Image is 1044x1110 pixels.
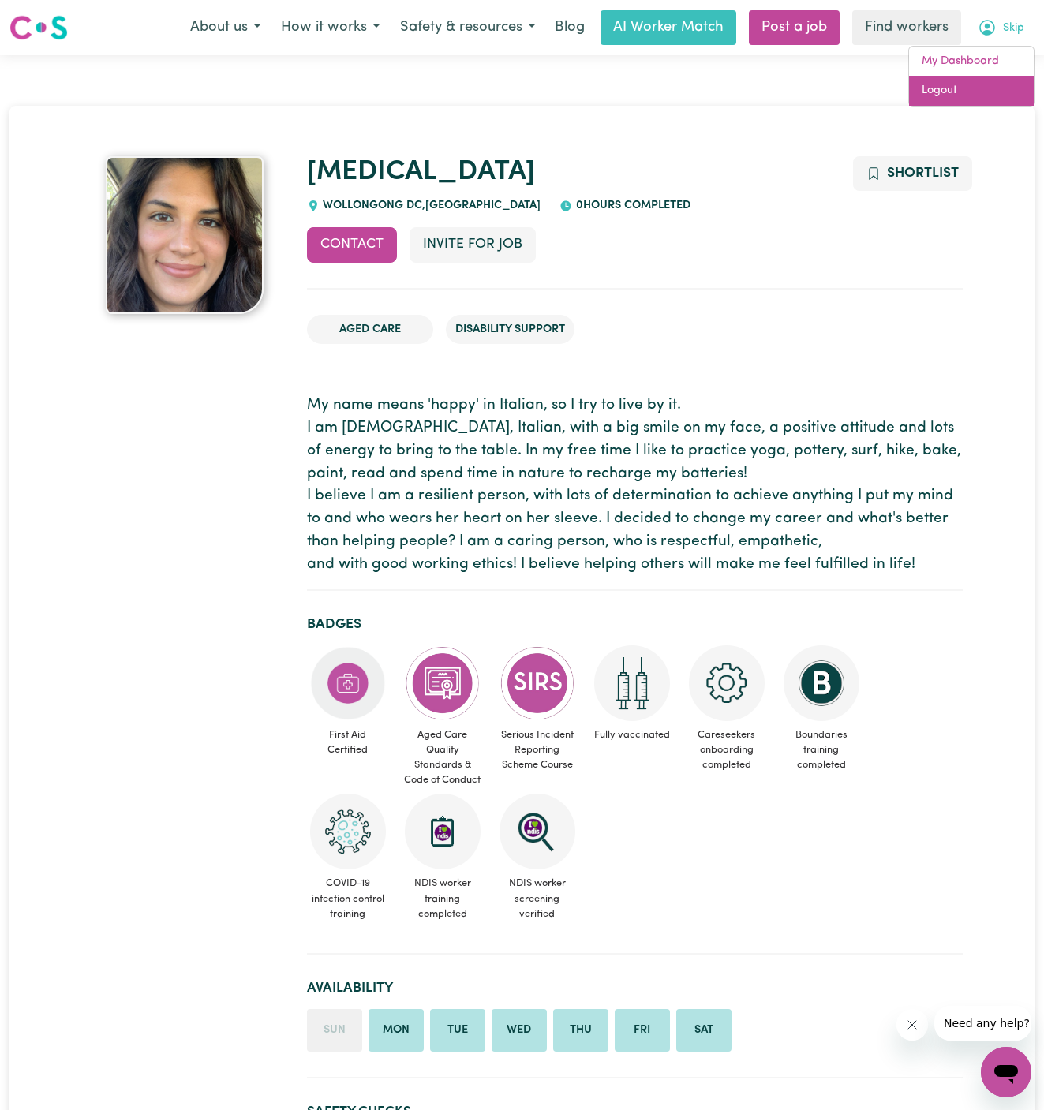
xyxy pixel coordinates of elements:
[82,156,288,314] a: Allegra 's profile picture'
[909,76,1034,106] a: Logout
[784,645,859,721] img: CS Academy: Boundaries in care and support work course completed
[967,11,1035,44] button: My Account
[909,47,1034,77] a: My Dashboard
[686,721,768,779] span: Careseekers onboarding completed
[492,1009,547,1052] li: Available on Wednesday
[908,46,1035,107] div: My Account
[9,9,68,46] a: Careseekers logo
[981,1047,1031,1097] iframe: Button to launch messaging window
[780,721,863,779] span: Boundaries training completed
[307,721,389,764] span: First Aid Certified
[553,1009,608,1052] li: Available on Thursday
[405,645,481,721] img: CS Academy: Aged Care Quality Standards & Code of Conduct course completed
[106,156,264,314] img: Allegra
[320,200,541,211] span: WOLLONGONG DC , [GEOGRAPHIC_DATA]
[689,645,765,721] img: CS Academy: Careseekers Onboarding course completed
[896,1009,928,1041] iframe: Close message
[307,159,535,186] a: [MEDICAL_DATA]
[676,1009,732,1052] li: Available on Saturday
[410,227,536,262] button: Invite for Job
[594,645,670,721] img: Care and support worker has received 2 doses of COVID-19 vaccine
[310,794,386,869] img: CS Academy: COVID-19 Infection Control Training course completed
[307,394,963,576] p: My name means 'happy' in Italian, so I try to live by it. I am [DEMOGRAPHIC_DATA], Italian, with ...
[271,11,390,44] button: How it works
[887,166,959,180] span: Shortlist
[307,1009,362,1052] li: Unavailable on Sunday
[446,315,574,345] li: Disability Support
[405,794,481,869] img: CS Academy: Introduction to NDIS Worker Training course completed
[500,645,575,721] img: CS Academy: Serious Incident Reporting Scheme course completed
[307,980,963,996] h2: Availability
[496,869,578,928] span: NDIS worker screening verified
[749,10,840,45] a: Post a job
[853,156,972,191] button: Add to shortlist
[934,1006,1031,1041] iframe: Message from company
[369,1009,424,1052] li: Available on Monday
[307,616,963,633] h2: Badges
[9,13,68,42] img: Careseekers logo
[1003,20,1024,37] span: Skip
[852,10,961,45] a: Find workers
[390,11,545,44] button: Safety & resources
[310,645,386,721] img: Care and support worker has completed First Aid Certification
[402,721,484,794] span: Aged Care Quality Standards & Code of Conduct
[430,1009,485,1052] li: Available on Tuesday
[500,794,575,869] img: NDIS Worker Screening Verified
[545,10,594,45] a: Blog
[591,721,673,749] span: Fully vaccinated
[307,315,433,345] li: Aged Care
[307,869,389,928] span: COVID-19 infection control training
[601,10,736,45] a: AI Worker Match
[496,721,578,779] span: Serious Incident Reporting Scheme Course
[615,1009,670,1052] li: Available on Friday
[180,11,271,44] button: About us
[402,869,484,928] span: NDIS worker training completed
[572,200,690,211] span: 0 hours completed
[307,227,397,262] button: Contact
